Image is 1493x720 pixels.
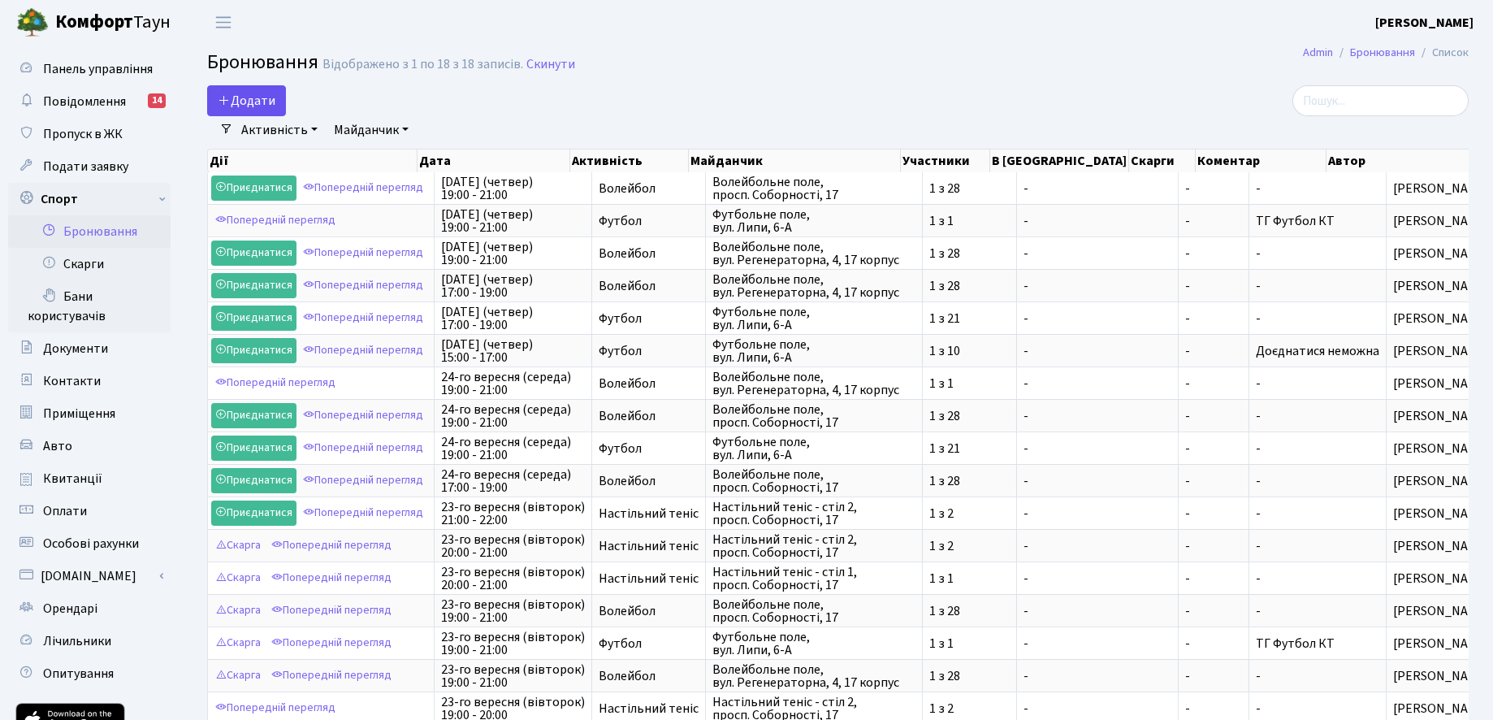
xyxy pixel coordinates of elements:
a: Приєднатися [211,176,296,201]
span: 1 з 28 [929,280,1010,293]
span: - [1256,537,1261,555]
span: Квитанції [43,470,102,488]
span: - [1256,700,1261,718]
span: Опитування [43,665,114,683]
span: 1 з 28 [929,605,1010,618]
span: - [1023,475,1171,488]
a: Контакти [8,365,171,397]
span: Волейбол [599,280,699,293]
a: Приєднатися [211,241,296,266]
a: Скарги [8,248,171,280]
input: Пошук... [1292,85,1469,116]
a: Попередній перегляд [299,273,427,298]
span: Волейбол [599,247,699,260]
a: Приєднатися [211,403,296,428]
th: В [GEOGRAPHIC_DATA] [990,150,1129,172]
a: Попередній перегляд [211,371,340,396]
span: Футбольне поле, вул. Липи, 6-А [712,631,915,657]
a: Попередній перегляд [299,241,427,266]
span: Волейбольне поле, просп. Соборності, 17 [712,598,915,624]
a: Скарга [211,533,265,558]
div: 14 [148,93,166,108]
span: - [1185,475,1242,488]
span: 1 з 28 [929,247,1010,260]
span: - [1023,637,1171,650]
span: - [1023,377,1171,390]
a: Попередній перегляд [267,533,396,558]
span: Волейбольне поле, вул. Регенераторна, 4, 17 корпус [712,241,915,267]
span: - [1256,180,1261,197]
a: Admin [1303,44,1333,61]
span: - [1256,407,1261,425]
a: Панель управління [8,53,171,85]
span: - [1185,312,1242,325]
span: - [1023,247,1171,260]
span: - [1256,472,1261,490]
span: Футбольне поле, вул. Липи, 6-А [712,338,915,364]
th: Скарги [1129,150,1197,172]
a: Оплати [8,495,171,527]
span: - [1023,410,1171,423]
span: Бронювання [207,48,318,76]
span: - [1185,637,1242,650]
span: Волейбольне поле, вул. Регенераторна, 4, 17 корпус [712,273,915,299]
a: Приміщення [8,397,171,430]
span: - [1185,280,1242,293]
span: - [1256,505,1261,523]
a: Бронювання [8,215,171,248]
span: 23-го вересня (вівторок) 20:00 - 21:00 [441,566,585,592]
span: - [1023,507,1171,520]
span: - [1023,442,1171,455]
span: 1 з 1 [929,215,1010,228]
th: Дата [418,150,571,172]
a: Приєднатися [211,306,296,331]
span: Волейбол [599,182,699,195]
span: Приміщення [43,405,115,423]
span: 1 з 28 [929,182,1010,195]
span: 23-го вересня (вівторок) 19:00 - 21:00 [441,631,585,657]
a: Попередній перегляд [267,663,396,688]
a: Скарга [211,566,265,591]
span: Оплати [43,502,87,520]
span: 1 з 28 [929,410,1010,423]
span: Настільний теніс [599,572,699,585]
a: Квитанції [8,462,171,495]
span: - [1256,375,1261,393]
b: [PERSON_NAME] [1375,14,1474,32]
span: Футбольне поле, вул. Липи, 6-А [712,436,915,462]
span: - [1185,442,1242,455]
span: 1 з 2 [929,702,1010,715]
span: [DATE] (четвер) 17:00 - 19:00 [441,273,585,299]
span: 1 з 1 [929,637,1010,650]
a: Документи [8,332,171,365]
span: 1 з 28 [929,475,1010,488]
span: 1 з 1 [929,572,1010,585]
a: Приєднатися [211,338,296,363]
a: Попередній перегляд [299,306,427,331]
span: 23-го вересня (вівторок) 20:00 - 21:00 [441,533,585,559]
nav: breadcrumb [1279,36,1493,70]
a: Лічильники [8,625,171,657]
span: - [1185,182,1242,195]
a: Скарга [211,631,265,656]
span: [DATE] (четвер) 19:00 - 21:00 [441,208,585,234]
span: Футбольне поле, вул. Липи, 6-А [712,208,915,234]
a: Скинути [526,57,575,72]
span: Футбол [599,442,699,455]
b: Комфорт [55,9,133,35]
span: Волейбольне поле, просп. Соборності, 17 [712,176,915,202]
a: Попередній перегляд [211,208,340,233]
span: - [1185,507,1242,520]
span: Волейбол [599,410,699,423]
span: - [1023,670,1171,683]
span: Таун [55,9,171,37]
span: - [1256,440,1261,458]
a: Приєднатися [211,273,296,298]
span: Панель управління [43,60,153,78]
span: - [1256,602,1261,620]
span: - [1185,670,1242,683]
span: 1 з 21 [929,312,1010,325]
span: Футбол [599,637,699,650]
span: Волейбольне поле, просп. Соборності, 17 [712,403,915,429]
span: - [1185,377,1242,390]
